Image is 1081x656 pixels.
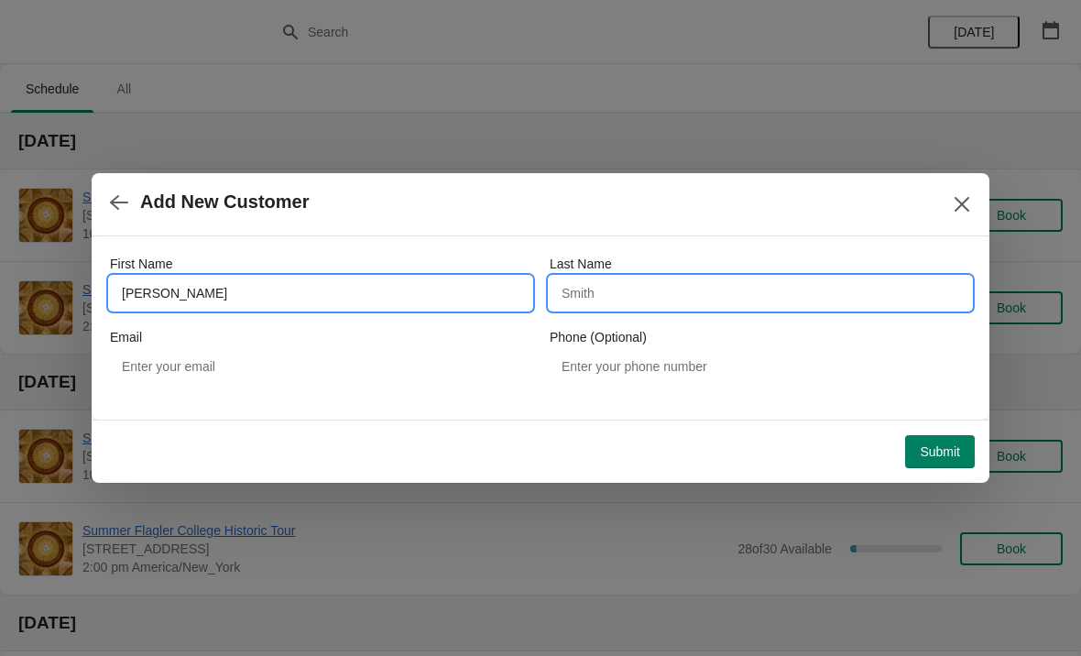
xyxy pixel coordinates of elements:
input: Enter your email [110,350,531,383]
label: Phone (Optional) [550,328,647,346]
h2: Add New Customer [140,191,309,213]
input: Smith [550,277,971,310]
label: First Name [110,255,172,273]
input: John [110,277,531,310]
label: Email [110,328,142,346]
button: Close [945,188,978,221]
input: Enter your phone number [550,350,971,383]
label: Last Name [550,255,612,273]
button: Submit [905,435,975,468]
span: Submit [920,444,960,459]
